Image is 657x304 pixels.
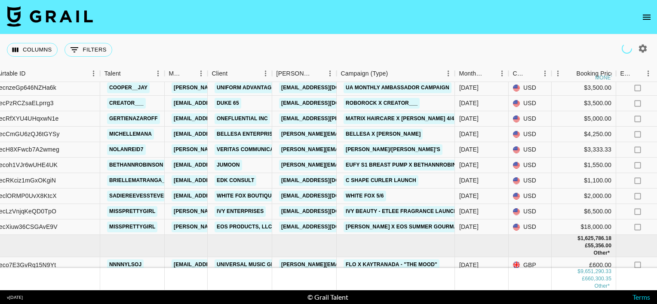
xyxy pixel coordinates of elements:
div: Manager [169,65,183,82]
div: Sep '25 [459,145,479,154]
div: USD [509,142,552,158]
div: Sep '25 [459,114,479,123]
div: USD [509,173,552,188]
div: USD [509,219,552,235]
div: Client [212,65,228,82]
div: Sep '25 [459,176,479,185]
div: Campaign (Type) [341,65,388,82]
div: Sep '25 [459,192,479,200]
div: money [595,75,614,80]
button: Menu [642,67,655,80]
a: Matrix Haircare x [PERSON_NAME] 4/4 [344,113,456,124]
div: $18,000.00 [552,219,616,235]
div: 660,300.35 [585,275,611,283]
div: $5,000.00 [552,111,616,127]
div: $4,250.00 [552,127,616,142]
div: £ [585,242,588,249]
a: [EMAIL_ADDRESS][DOMAIN_NAME] [172,160,268,170]
a: [EMAIL_ADDRESS][PERSON_NAME][DOMAIN_NAME] [279,113,419,124]
div: $ [577,268,580,275]
a: missprettygirl [107,206,157,217]
div: Talent [100,65,165,82]
a: Ivy Enterprises [215,206,266,217]
a: Terms [632,293,650,301]
a: [PERSON_NAME] x eos Summer Gourmand Body Lotion Launch [344,222,529,232]
div: [PERSON_NAME] [276,65,312,82]
div: Aug '25 [459,261,479,269]
a: creator___ [107,98,146,109]
div: $3,500.00 [552,96,616,111]
div: Talent [104,65,121,82]
div: Sep '25 [459,99,479,107]
button: Menu [87,67,100,80]
a: OneFluential Inc [215,113,270,124]
div: Manager [165,65,208,82]
a: [PERSON_NAME]/[PERSON_NAME]'s [344,144,442,155]
button: Sort [565,67,577,79]
a: [EMAIL_ADDRESS][DOMAIN_NAME] [279,206,375,217]
a: [EMAIL_ADDRESS][DOMAIN_NAME] [279,175,375,186]
div: © Grail Talent [307,293,348,301]
a: Bellesa x [PERSON_NAME] [344,129,423,140]
button: Sort [388,67,400,79]
div: Sep '25 [459,130,479,138]
button: Menu [442,67,455,80]
a: Roborock x Creator___ [344,98,420,109]
div: £ [582,275,585,283]
a: BELLESA ENTERPRISES INC [215,129,292,140]
div: USD [509,80,552,96]
div: 9,651,290.33 [580,268,611,275]
div: Currency [509,65,552,82]
a: gertienazaroff [107,113,160,124]
div: v [DATE] [7,295,23,300]
div: Expenses: Remove Commission? [620,65,632,82]
span: € 24,885.55, CA$ 71,952.00, AU$ 20,700.00 [594,283,610,289]
a: [PERSON_NAME][EMAIL_ADDRESS][DOMAIN_NAME] [172,144,312,155]
button: Show filters [64,43,112,57]
div: Booking Price [577,65,614,82]
a: [EMAIL_ADDRESS][DOMAIN_NAME] [172,98,268,109]
div: USD [509,158,552,173]
a: White Fox Boutique [215,191,277,201]
div: £600.00 [552,257,616,273]
a: EDK CONSULT [215,175,256,186]
a: [PERSON_NAME][EMAIL_ADDRESS][DOMAIN_NAME] [172,222,312,232]
a: [EMAIL_ADDRESS][DOMAIN_NAME] [279,82,375,93]
img: Grail Talent [7,6,93,27]
a: [EMAIL_ADDRESS][DOMAIN_NAME] [279,191,375,201]
div: 1,625,786.18 [580,235,611,242]
a: bethannrobinson [107,160,166,170]
a: [PERSON_NAME][EMAIL_ADDRESS][DOMAIN_NAME] [279,129,419,140]
a: [EMAIL_ADDRESS][DOMAIN_NAME] [172,175,268,186]
a: FLO x Kaytranada - "The Mood" [344,259,439,270]
a: nolanreid7 [107,144,146,155]
button: Sort [227,67,239,79]
a: Jumoon [215,160,242,170]
button: Menu [539,67,552,80]
button: Sort [484,67,496,79]
button: Sort [183,67,195,79]
button: Menu [552,67,565,80]
div: USD [509,127,552,142]
div: Currency [513,65,527,82]
a: Veritas Communications [215,144,292,155]
button: Menu [496,67,509,80]
button: Menu [195,67,208,80]
button: Menu [152,67,165,80]
a: Ivy Beauty - Etlee Fragrance Launch ([DATE]) [344,206,482,217]
a: cooper__jay [107,82,150,93]
a: Universal Music Group [215,259,289,270]
a: Duke 65 [215,98,241,109]
a: [EMAIL_ADDRESS][DOMAIN_NAME] [172,259,268,270]
a: [PERSON_NAME][EMAIL_ADDRESS][DOMAIN_NAME] [279,144,419,155]
a: UA Monthly Ambassador Campaign [344,82,451,93]
div: USD [509,96,552,111]
a: [PERSON_NAME][EMAIL_ADDRESS][DOMAIN_NAME] [279,160,419,170]
a: [PERSON_NAME][EMAIL_ADDRESS][DOMAIN_NAME] [172,82,312,93]
div: $6,500.00 [552,204,616,219]
div: GBP [509,257,552,273]
a: [EMAIL_ADDRESS][DOMAIN_NAME] [172,113,268,124]
button: Menu [324,67,337,80]
a: MichelleMana [107,129,154,140]
div: $ [577,235,580,242]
